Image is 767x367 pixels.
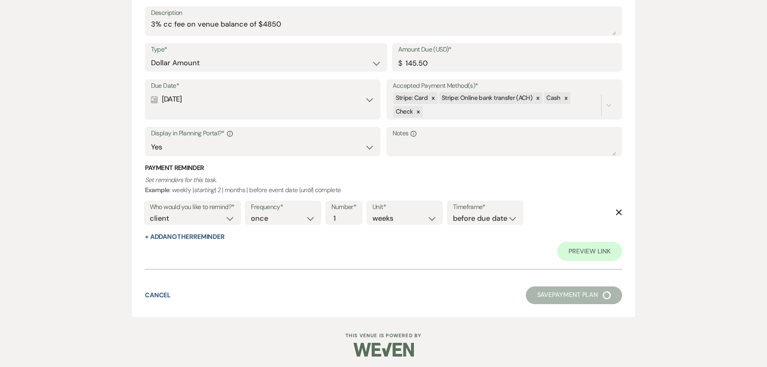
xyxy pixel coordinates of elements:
label: Amount Due (USD)* [398,44,616,56]
div: $ [398,58,402,69]
label: Who would you like to remind?* [150,201,235,213]
img: loading spinner [603,291,611,299]
label: Notes [393,128,616,139]
img: Weven Logo [354,336,414,364]
label: Type* [151,44,381,56]
button: + AddAnotherReminder [145,234,225,240]
label: Due Date* [151,80,375,92]
label: Display in Planning Portal?* [151,128,375,139]
a: Preview Link [557,242,622,261]
label: Timeframe* [453,201,517,213]
textarea: 3% cc fee on venue balance of $4850 [151,19,616,35]
h3: Payment Reminder [145,164,622,172]
label: Number* [331,201,357,213]
span: Check [396,108,413,116]
label: Accepted Payment Method(s)* [393,80,616,92]
span: Stripe: Online bank transfer (ACH) [442,94,532,102]
span: Stripe: Card [396,94,428,102]
b: Example [145,186,170,194]
button: SavePayment Plan [526,286,622,304]
div: [DATE] [151,91,375,107]
i: until [300,186,312,194]
label: Unit* [372,201,437,213]
label: Description [151,7,616,19]
span: Cash [546,94,560,102]
label: Frequency* [251,201,315,213]
p: : weekly | | 2 | months | before event date | | complete [145,175,622,195]
button: Cancel [145,292,171,299]
i: Set reminders for this task. [145,176,217,184]
i: starting [194,186,215,194]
